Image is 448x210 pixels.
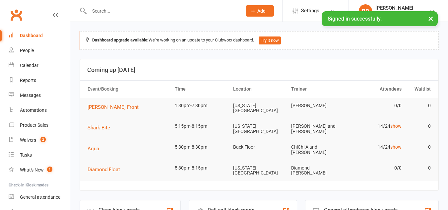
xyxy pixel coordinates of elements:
div: Dashboard [20,33,43,38]
div: BR [359,4,372,18]
td: 5:30pm-8:15pm [172,160,230,176]
div: Tasks [20,152,32,158]
div: Coastal All-Stars [375,11,413,17]
span: Signed in successfully. [328,16,382,22]
div: Reports [20,78,36,83]
td: [US_STATE][GEOGRAPHIC_DATA] [230,118,288,139]
a: Waivers 2 [9,133,70,148]
td: [US_STATE][GEOGRAPHIC_DATA] [230,98,288,119]
td: [US_STATE][GEOGRAPHIC_DATA] [230,160,288,181]
td: 14/24 [347,139,405,155]
td: 0 [405,118,434,134]
a: Calendar [9,58,70,73]
button: Shark Bite [88,124,115,132]
td: ChiChi A and [PERSON_NAME] [288,139,347,160]
td: 0/0 [347,98,405,113]
a: Tasks [9,148,70,163]
button: Aqua [88,145,104,153]
div: Calendar [20,63,38,68]
div: Product Sales [20,122,48,128]
span: Settings [301,3,319,18]
a: Reports [9,73,70,88]
div: Messages [20,93,41,98]
div: Automations [20,107,47,113]
td: Back Floor [230,139,288,155]
td: [PERSON_NAME] and [PERSON_NAME] [288,118,347,139]
td: 5:15pm-8:15pm [172,118,230,134]
th: Event/Booking [85,81,172,98]
button: [PERSON_NAME] Front [88,103,143,111]
div: People [20,48,34,53]
span: Aqua [88,146,99,152]
div: What's New [20,167,44,173]
strong: Dashboard upgrade available: [92,37,149,42]
input: Search... [87,6,237,16]
span: Add [257,8,266,14]
a: Automations [9,103,70,118]
a: show [390,123,402,129]
div: Waivers [20,137,36,143]
button: Add [246,5,274,17]
td: 0 [405,98,434,113]
td: 14/24 [347,118,405,134]
div: We're working on an update to your Clubworx dashboard. [80,31,439,50]
a: Clubworx [8,7,25,23]
span: [PERSON_NAME] Front [88,104,139,110]
a: Messages [9,88,70,103]
th: Time [172,81,230,98]
span: Shark Bite [88,125,110,131]
td: 0 [405,160,434,176]
div: General attendance [20,194,60,200]
h3: Coming up [DATE] [87,67,431,73]
a: Dashboard [9,28,70,43]
span: Diamond Float [88,167,120,173]
td: Diamond [PERSON_NAME] [288,160,347,181]
td: 5:30pm-8:30pm [172,139,230,155]
button: × [425,11,437,26]
th: Trainer [288,81,347,98]
td: 1:30pm-7:30pm [172,98,230,113]
th: Waitlist [405,81,434,98]
div: [PERSON_NAME] [375,5,413,11]
a: Product Sales [9,118,70,133]
span: 2 [40,137,46,142]
button: Try it now [259,36,281,44]
a: People [9,43,70,58]
a: show [390,144,402,150]
a: What's New1 [9,163,70,177]
th: Attendees [347,81,405,98]
button: Diamond Float [88,166,125,174]
th: Location [230,81,288,98]
td: [PERSON_NAME] [288,98,347,113]
span: 1 [47,167,52,172]
td: 0/0 [347,160,405,176]
td: 0 [405,139,434,155]
a: General attendance kiosk mode [9,190,70,205]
